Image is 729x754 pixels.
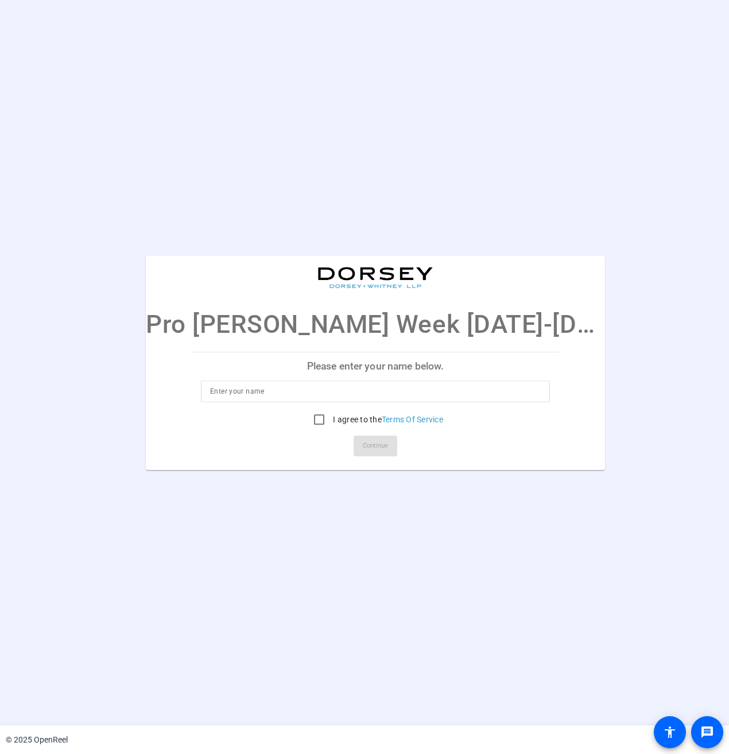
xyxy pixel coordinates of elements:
[382,415,443,424] a: Terms Of Service
[6,734,68,746] div: © 2025 OpenReel
[663,725,677,739] mat-icon: accessibility
[700,725,714,739] mat-icon: message
[146,305,605,343] p: Pro [PERSON_NAME] Week [DATE]-[DATE]
[318,267,433,288] img: company-logo
[192,352,559,380] p: Please enter your name below.
[331,414,443,425] label: I agree to the
[210,384,541,398] input: Enter your name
